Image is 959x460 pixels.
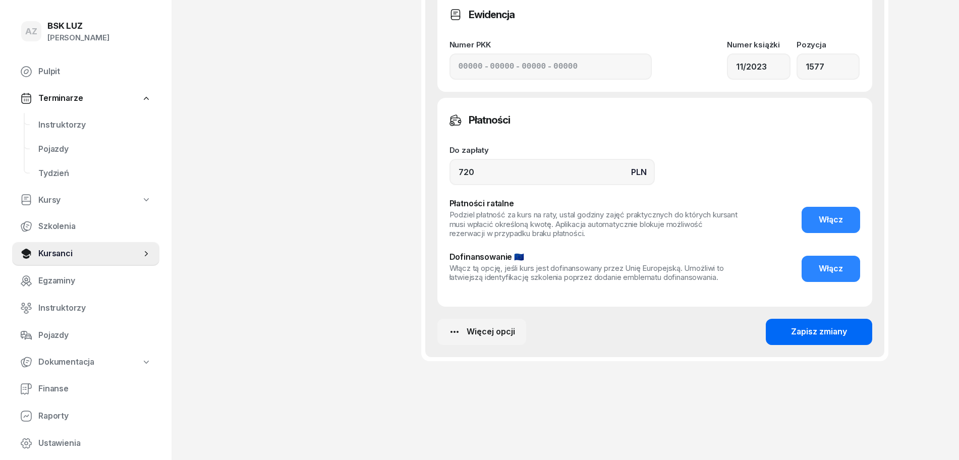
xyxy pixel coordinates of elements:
span: Instruktorzy [38,119,151,132]
span: Kursy [38,194,61,207]
a: Terminarze [12,87,159,110]
input: 0 [449,159,655,185]
span: Finanse [38,382,151,395]
a: Tydzień [30,161,159,186]
a: Kursanci [12,242,159,266]
span: Ustawienia [38,437,151,450]
span: Włącz [819,262,843,275]
span: Pojazdy [38,143,151,156]
div: Zapisz zmiany [791,325,847,338]
a: Pojazdy [12,323,159,348]
div: Dofinansowanie 🇪🇺 [449,251,740,264]
a: Raporty [12,404,159,428]
span: Terminarze [38,92,83,105]
div: Włącz tą opcję, jeśli kurs jest dofinansowany przez Unię Europejską. Umożliwi to łatwiejszą ident... [449,264,740,283]
button: Włącz [802,207,860,233]
div: [PERSON_NAME] [47,31,109,44]
span: Instruktorzy [38,302,151,315]
span: Dokumentacja [38,356,94,369]
h3: Ewidencja [469,7,515,23]
button: Zapisz zmiany [766,319,872,345]
span: Pulpit [38,65,151,78]
span: AZ [25,27,37,36]
span: Raporty [38,410,151,423]
div: Podziel płatność za kurs na raty, ustal godziny zajęć praktycznych do których kursant musi wpłaci... [449,210,740,239]
div: Więcej opcji [448,325,515,338]
span: Egzaminy [38,274,151,287]
span: Pojazdy [38,329,151,342]
a: Dokumentacja [12,351,159,374]
a: Ustawienia [12,431,159,455]
a: Pulpit [12,60,159,84]
div: BSK LUZ [47,22,109,30]
span: Tydzień [38,167,151,180]
a: Instruktorzy [30,113,159,137]
a: Pojazdy [30,137,159,161]
div: Płatności ratalne [449,197,740,210]
h3: Płatności [469,112,510,128]
a: Egzaminy [12,269,159,293]
span: Włącz [819,213,843,226]
button: Włącz [802,256,860,282]
button: Więcej opcji [437,319,526,345]
span: Kursanci [38,247,141,260]
a: Szkolenia [12,214,159,239]
a: Instruktorzy [12,296,159,320]
a: Kursy [12,189,159,212]
a: Finanse [12,377,159,401]
span: Szkolenia [38,220,151,233]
